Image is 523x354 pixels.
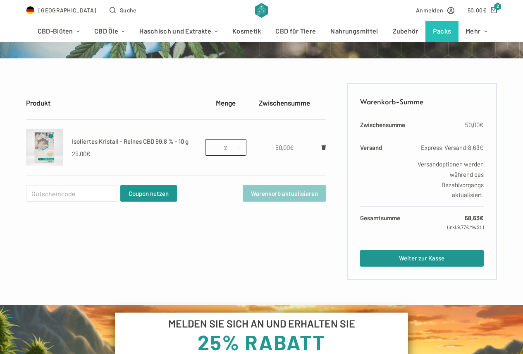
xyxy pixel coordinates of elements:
a: CBD für Tiere [268,21,323,42]
span: € [86,150,91,157]
span: [GEOGRAPHIC_DATA] [38,5,96,15]
input: Produktmenge [205,139,246,156]
a: Haschisch und Extrakte [132,21,225,42]
bdi: 50,00 [275,144,294,151]
span: € [290,144,294,151]
a: Anmelden [416,5,454,15]
span: Suche [120,5,137,15]
span: € [466,224,469,230]
bdi: 25,00 [72,150,91,157]
a: Mehr [459,21,494,42]
a: Packs [425,21,459,42]
th: Versand [360,136,410,207]
th: Zwischensumme [252,86,317,119]
label: Express-Versand: [414,142,484,153]
img: CBD Alchemy [255,3,268,18]
th: Gesamtsumme [360,207,410,238]
a: Nahrungsmittel [323,21,385,42]
span: € [480,144,484,151]
span: Versandoptionen werden während des Bezahlvorgangs aktualisiert. [418,160,484,198]
bdi: 50,00 [468,7,487,14]
th: Menge [199,86,252,119]
span: Anmelden [416,5,443,15]
a: Select Country [26,5,96,15]
button: Open search form [110,5,136,15]
span: 9,77 [457,224,469,230]
a: Zubehör [385,21,425,42]
a: CBD Öle [87,21,132,42]
small: (inkl. MwSt.) [414,223,484,231]
h3: 25% RABATT [127,332,396,352]
input: Gutscheincode [26,185,117,202]
a: Shopping cart [468,5,497,15]
span: 2 [494,2,502,10]
a: Kosmetik [225,21,268,42]
a: Weiter zur Kasse [360,250,484,267]
button: Coupon nutzen [120,185,177,202]
a: Isoliertes Kristall - Reines CBD 99,8 % - 10 g [72,137,189,145]
a: CBD-Blüten [30,21,87,42]
a: Remove Isoliertes Kristall - Reines CBD 99,8 % - 10 g from cart [321,144,326,151]
span: € [480,121,484,128]
th: Produkt [26,86,199,119]
th: Zwischensumme [360,113,410,136]
h2: Warenkorb-Summe [360,96,484,107]
img: DE Flag [26,6,34,14]
span: € [483,7,487,14]
bdi: 50,00 [465,121,484,128]
button: Warenkorb aktualisieren [243,185,326,202]
h6: MELDEN SIE SICH AN UND ERHALTEN SIE [127,318,396,329]
bdi: 8,63 [468,144,484,151]
bdi: 58,63 [465,214,484,222]
span: € [480,214,484,222]
nav: Header-Menü [30,21,493,42]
